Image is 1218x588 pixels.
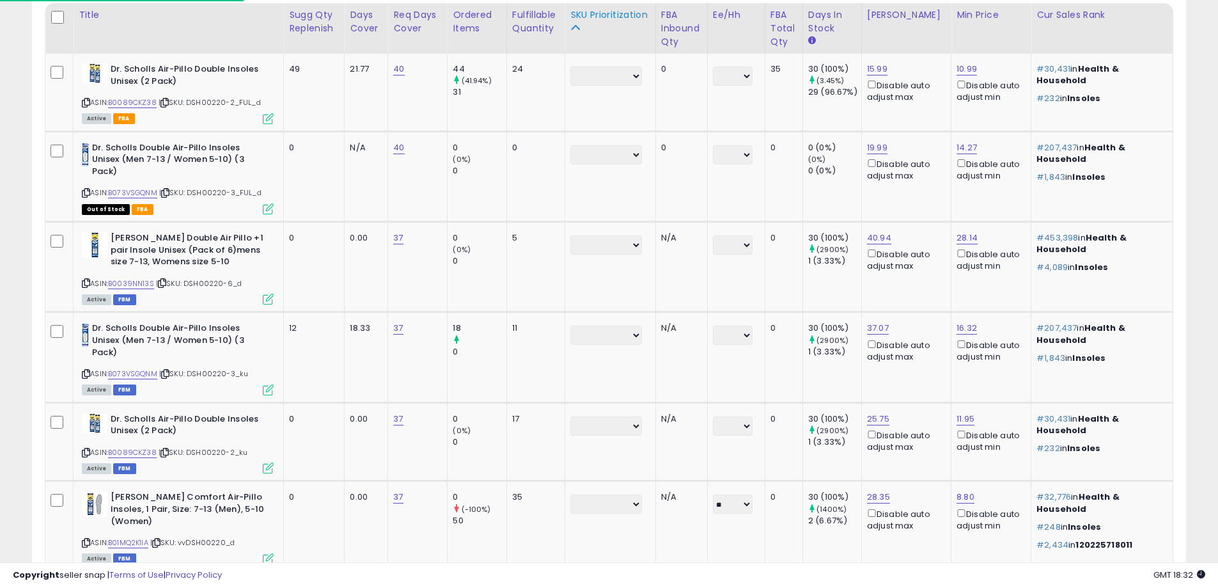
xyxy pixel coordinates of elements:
a: 25.75 [867,413,889,425]
span: Health & Household [1036,63,1119,86]
div: 0.00 [350,491,378,503]
div: Disable auto adjust max [867,157,941,182]
span: #453,398 [1036,232,1078,244]
p: in [1036,63,1163,86]
span: Insoles [1072,352,1105,364]
span: #30,431 [1036,63,1070,75]
small: (2900%) [816,244,848,255]
span: Health & Household [1036,232,1127,255]
a: B0039NN13S [108,278,154,289]
div: 30 (100%) [808,63,861,75]
div: 0 [770,491,793,503]
div: 1 (3.33%) [808,346,861,358]
div: FBA Total Qty [770,8,797,49]
div: 0 [770,142,793,154]
span: | SKU: DSH00220-6_d [156,278,242,289]
div: ASIN: [82,322,274,393]
span: 2025-08-13 18:32 GMT [1153,569,1205,581]
div: Disable auto adjust max [867,507,941,532]
th: CSV column name: cust_attr_3_SKU Prioritization [565,3,656,54]
a: 37 [393,491,403,504]
p: in [1036,232,1163,255]
div: Days Cover [350,8,382,35]
span: All listings that are currently out of stock and unavailable for purchase on Amazon [82,204,130,215]
span: #4,089 [1036,261,1068,273]
div: 0 [661,142,698,154]
div: 0 (0%) [808,165,861,177]
div: 49 [289,63,334,75]
p: in [1036,491,1163,514]
span: #232 [1036,442,1060,454]
a: B0089CKZ38 [108,97,157,108]
a: 16.32 [956,322,977,335]
a: 11.95 [956,413,974,425]
span: #32,776 [1036,491,1071,503]
small: Days In Stock. [808,35,816,47]
div: 18 [453,322,506,334]
div: 31 [453,86,506,98]
div: ASIN: [82,63,274,123]
div: Disable auto adjust max [867,338,941,363]
a: 40 [393,141,404,154]
small: (0%) [453,425,471,436]
div: Disable auto adjust max [867,247,941,272]
div: 1 (3.33%) [808,436,861,448]
span: All listings currently available for purchase on Amazon [82,113,111,124]
div: 35 [512,491,555,503]
div: 0 [453,491,506,503]
div: Disable auto adjust min [956,78,1021,103]
div: Fulfillable Quantity [512,8,559,35]
div: 0 (0%) [808,142,861,154]
a: 40.94 [867,232,891,244]
div: Sugg Qty Replenish [289,8,339,35]
img: 41hNQ06M4pL._SL40_.jpg [82,232,107,258]
b: Dr. Scholls Double Air-Pillo Insoles Unisex (Men 7-13 / Women 5-10) (3 Pack) [92,322,247,362]
img: 41hpJtyK16L._SL40_.jpg [82,142,89,168]
a: Privacy Policy [166,569,222,581]
div: 0 [770,232,793,244]
b: [PERSON_NAME] Comfort Air-Pillo Insoles, 1 Pair, Size: 7-13 (Men), 5-10 (Women) [111,491,266,530]
div: Disable auto adjust min [956,338,1021,363]
p: in [1036,521,1163,533]
span: #232 [1036,92,1060,104]
div: 21.77 [350,63,378,75]
a: 8.80 [956,491,974,504]
div: Disable auto adjust max [867,428,941,453]
div: Ordered Items [453,8,501,35]
span: #1,843 [1036,352,1065,364]
span: FBM [113,385,136,395]
small: (0%) [453,154,471,164]
span: Health & Household [1036,491,1120,514]
span: Insoles [1075,261,1108,273]
strong: Copyright [13,569,59,581]
div: 12 [289,322,334,334]
div: N/A [661,322,698,334]
span: | SKU: DSH00220-2_ku [159,447,247,457]
span: FBA [132,204,153,215]
span: FBM [113,294,136,305]
span: | SKU: vvDSH00220_d [150,537,235,548]
a: 15.99 [867,63,887,75]
div: Disable auto adjust min [956,157,1021,182]
p: in [1036,171,1163,183]
span: Health & Household [1036,322,1125,346]
div: 50 [453,515,506,527]
p: in [1036,142,1163,165]
b: [PERSON_NAME] Double Air Pillo +1 pair Insole Unisex (Pack of 6)mens size 7-13, Womens size 5-10 [111,232,266,271]
div: 30 (100%) [808,232,861,244]
div: 0.00 [350,413,378,425]
div: Disable auto adjust min [956,507,1021,532]
span: All listings currently available for purchase on Amazon [82,385,111,395]
span: Insoles [1067,92,1100,104]
img: 41Q7JGDz3ML._SL40_.jpg [82,491,107,517]
div: N/A [661,491,698,503]
p: in [1036,353,1163,364]
div: 30 (100%) [808,491,861,503]
a: 37 [393,413,403,425]
a: 37 [393,232,403,244]
div: N/A [661,413,698,425]
div: [PERSON_NAME] [867,8,946,22]
a: B01MQ2K1IA [108,537,148,548]
p: in [1036,262,1163,273]
div: 30 (100%) [808,413,861,425]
